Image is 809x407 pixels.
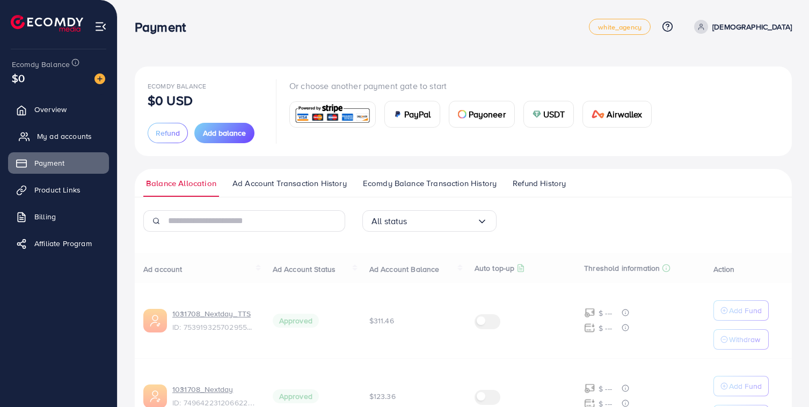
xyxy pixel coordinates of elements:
a: Product Links [8,179,109,201]
img: card [393,110,402,119]
span: Payment [34,158,64,168]
span: PayPal [404,108,431,121]
img: card [533,110,541,119]
a: Billing [8,206,109,227]
span: Ad Account Transaction History [232,177,347,189]
span: USDT [543,108,565,121]
a: cardUSDT [523,101,574,128]
iframe: Chat [763,359,801,399]
img: menu [94,20,107,33]
span: Overview [34,104,67,115]
span: Product Links [34,184,81,195]
span: Affiliate Program [34,238,92,249]
a: white_agency [589,19,651,35]
a: Overview [8,99,109,120]
a: Affiliate Program [8,233,109,254]
a: cardPayoneer [449,101,515,128]
span: Airwallex [607,108,642,121]
a: Payment [8,152,109,174]
a: cardPayPal [384,101,440,128]
img: card [293,103,372,126]
span: Billing [34,211,56,222]
p: $0 USD [148,94,193,107]
img: logo [11,15,83,32]
p: [DEMOGRAPHIC_DATA] [712,20,792,33]
h3: Payment [135,19,194,35]
div: Search for option [362,210,497,232]
span: Ecomdy Balance [12,59,70,70]
span: Payoneer [469,108,506,121]
p: Or choose another payment gate to start [289,79,660,92]
a: cardAirwallex [582,101,651,128]
span: white_agency [598,24,642,31]
button: Add balance [194,123,254,143]
span: Balance Allocation [146,177,216,189]
span: All status [371,213,407,230]
a: card [289,101,376,128]
img: card [592,110,604,119]
span: My ad accounts [37,131,92,142]
span: Refund [156,128,180,138]
span: $0 [12,70,25,86]
span: Add balance [203,128,246,138]
a: [DEMOGRAPHIC_DATA] [690,20,792,34]
img: image [94,73,105,84]
button: Refund [148,123,188,143]
a: My ad accounts [8,125,109,147]
span: Ecomdy Balance [148,82,206,91]
img: card [458,110,467,119]
span: Refund History [513,177,566,189]
input: Search for option [407,213,477,230]
span: Ecomdy Balance Transaction History [363,177,497,189]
